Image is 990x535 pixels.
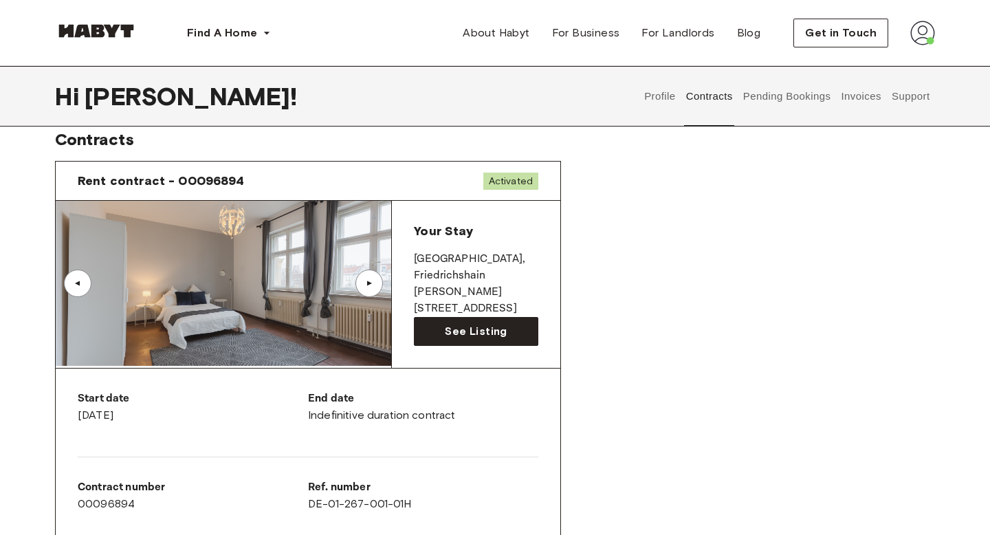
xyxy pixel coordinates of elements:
div: Indefinitive duration contract [308,391,538,424]
div: ▲ [362,279,376,287]
span: Rent contract - 00096894 [78,173,245,189]
a: See Listing [414,317,538,346]
button: Contracts [684,66,734,127]
img: avatar [910,21,935,45]
p: [PERSON_NAME][STREET_ADDRESS] [414,284,538,317]
button: Support [890,66,932,127]
span: Find A Home [187,25,257,41]
span: Contracts [55,129,134,149]
button: Get in Touch [793,19,888,47]
span: For Business [552,25,620,41]
a: Blog [726,19,772,47]
div: 00096894 [78,479,308,512]
a: About Habyt [452,19,540,47]
span: For Landlords [641,25,714,41]
span: [PERSON_NAME] ! [85,82,297,111]
span: Hi [55,82,85,111]
p: Contract number [78,479,308,496]
p: [GEOGRAPHIC_DATA] , Friedrichshain [414,251,538,284]
p: Ref. number [308,479,538,496]
div: ▲ [71,279,85,287]
a: For Business [541,19,631,47]
p: Start date [78,391,308,407]
button: Find A Home [176,19,282,47]
span: Activated [483,173,538,190]
span: Blog [737,25,761,41]
img: Habyt [55,24,137,38]
span: See Listing [445,323,507,340]
div: user profile tabs [639,66,935,127]
span: About Habyt [463,25,529,41]
button: Profile [643,66,678,127]
img: Image of the room [56,201,391,366]
button: Invoices [839,66,883,127]
a: For Landlords [630,19,725,47]
p: End date [308,391,538,407]
div: DE-01-267-001-01H [308,479,538,512]
button: Pending Bookings [741,66,833,127]
span: Your Stay [414,223,472,239]
div: [DATE] [78,391,308,424]
span: Get in Touch [805,25,877,41]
